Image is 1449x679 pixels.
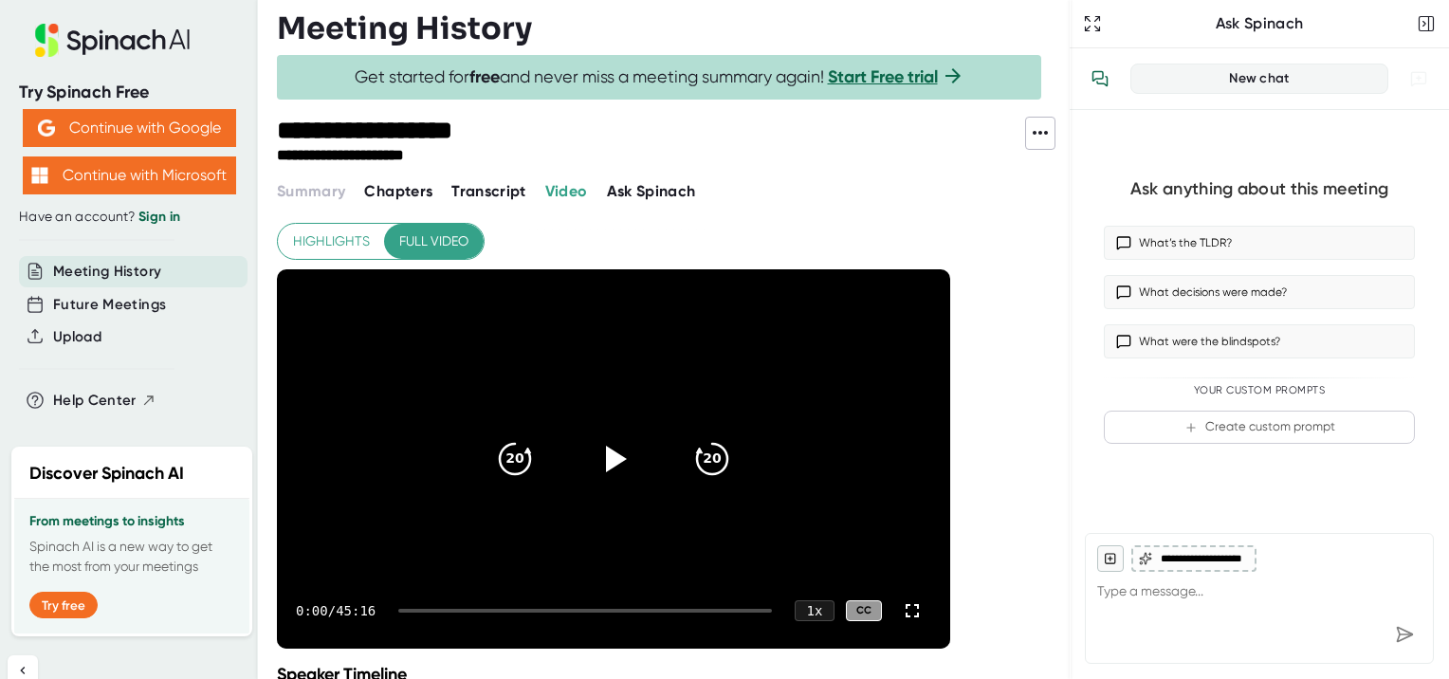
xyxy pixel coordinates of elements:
h3: Meeting History [277,10,532,46]
div: New chat [1143,70,1376,87]
button: Video [545,180,588,203]
button: Continue with Microsoft [23,156,236,194]
a: Start Free trial [828,66,938,87]
button: Meeting History [53,261,161,283]
button: Help Center [53,390,156,412]
span: Highlights [293,229,370,253]
span: Help Center [53,390,137,412]
div: Try Spinach Free [19,82,239,103]
div: CC [846,600,882,622]
div: Have an account? [19,209,239,226]
div: Ask Spinach [1106,14,1413,33]
span: Video [545,182,588,200]
button: View conversation history [1081,60,1119,98]
button: Ask Spinach [607,180,696,203]
button: Highlights [278,224,385,259]
button: Create custom prompt [1104,411,1415,444]
button: Expand to Ask Spinach page [1079,10,1106,37]
span: Transcript [451,182,526,200]
div: 1 x [795,600,835,621]
button: Full video [384,224,484,259]
button: What’s the TLDR? [1104,226,1415,260]
h2: Discover Spinach AI [29,461,184,486]
span: Get started for and never miss a meeting summary again! [355,66,964,88]
button: Try free [29,592,98,618]
b: free [469,66,500,87]
button: Summary [277,180,345,203]
h3: From meetings to insights [29,514,234,529]
div: Ask anything about this meeting [1130,178,1388,200]
button: Upload [53,326,101,348]
button: Transcript [451,180,526,203]
button: What were the blindspots? [1104,324,1415,358]
img: Aehbyd4JwY73AAAAAElFTkSuQmCC [38,119,55,137]
div: Send message [1387,617,1421,651]
button: What decisions were made? [1104,275,1415,309]
button: Chapters [364,180,432,203]
span: Ask Spinach [607,182,696,200]
span: Summary [277,182,345,200]
span: Chapters [364,182,432,200]
p: Spinach AI is a new way to get the most from your meetings [29,537,234,577]
button: Future Meetings [53,294,166,316]
div: Your Custom Prompts [1104,384,1415,397]
button: Close conversation sidebar [1413,10,1440,37]
button: Continue with Google [23,109,236,147]
a: Sign in [138,209,180,225]
div: 0:00 / 45:16 [296,603,376,618]
span: Full video [399,229,468,253]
